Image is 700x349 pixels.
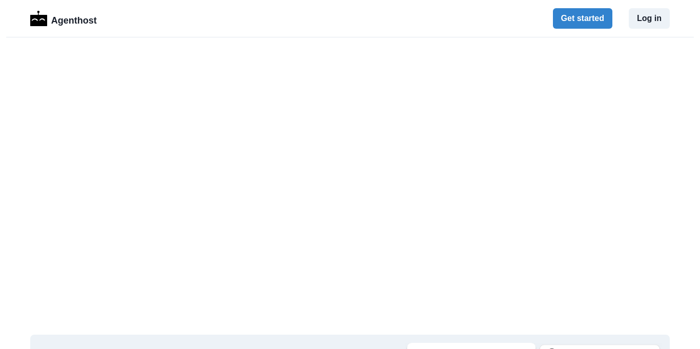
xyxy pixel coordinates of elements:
img: Logo [30,11,47,26]
a: LogoAgenthost [30,10,97,28]
button: Get started [553,8,612,29]
p: Agenthost [51,10,97,28]
button: Log in [629,8,670,29]
iframe: Sentence Expander [30,58,670,314]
